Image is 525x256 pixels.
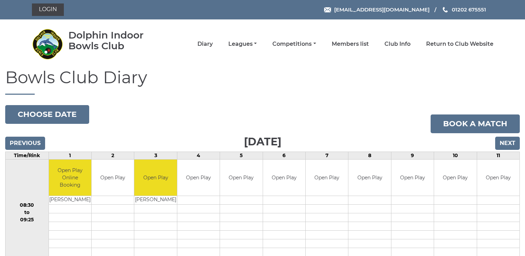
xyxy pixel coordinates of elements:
[443,7,448,12] img: Phone us
[348,152,391,159] td: 8
[177,152,220,159] td: 4
[134,196,177,205] td: [PERSON_NAME]
[434,160,476,196] td: Open Play
[495,137,520,150] input: Next
[5,105,89,124] button: Choose date
[348,160,391,196] td: Open Play
[91,152,134,159] td: 2
[92,160,134,196] td: Open Play
[220,160,262,196] td: Open Play
[431,114,520,133] a: Book a match
[6,152,49,159] td: Time/Rink
[5,68,520,95] h1: Bowls Club Diary
[452,6,486,13] span: 01202 675551
[32,28,63,60] img: Dolphin Indoor Bowls Club
[134,160,177,196] td: Open Play
[228,40,257,48] a: Leagues
[334,6,430,13] span: [EMAIL_ADDRESS][DOMAIN_NAME]
[305,152,348,159] td: 7
[426,40,493,48] a: Return to Club Website
[49,152,91,159] td: 1
[391,152,434,159] td: 9
[134,152,177,159] td: 3
[68,30,164,51] div: Dolphin Indoor Bowls Club
[263,152,305,159] td: 6
[477,160,520,196] td: Open Play
[197,40,213,48] a: Diary
[49,196,91,205] td: [PERSON_NAME]
[220,152,263,159] td: 5
[477,152,520,159] td: 11
[49,160,91,196] td: Open Play Online Booking
[332,40,369,48] a: Members list
[324,7,331,12] img: Email
[5,137,45,150] input: Previous
[434,152,477,159] td: 10
[177,160,220,196] td: Open Play
[32,3,64,16] a: Login
[306,160,348,196] td: Open Play
[391,160,434,196] td: Open Play
[324,6,430,14] a: Email [EMAIL_ADDRESS][DOMAIN_NAME]
[442,6,486,14] a: Phone us 01202 675551
[384,40,410,48] a: Club Info
[272,40,316,48] a: Competitions
[263,160,305,196] td: Open Play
